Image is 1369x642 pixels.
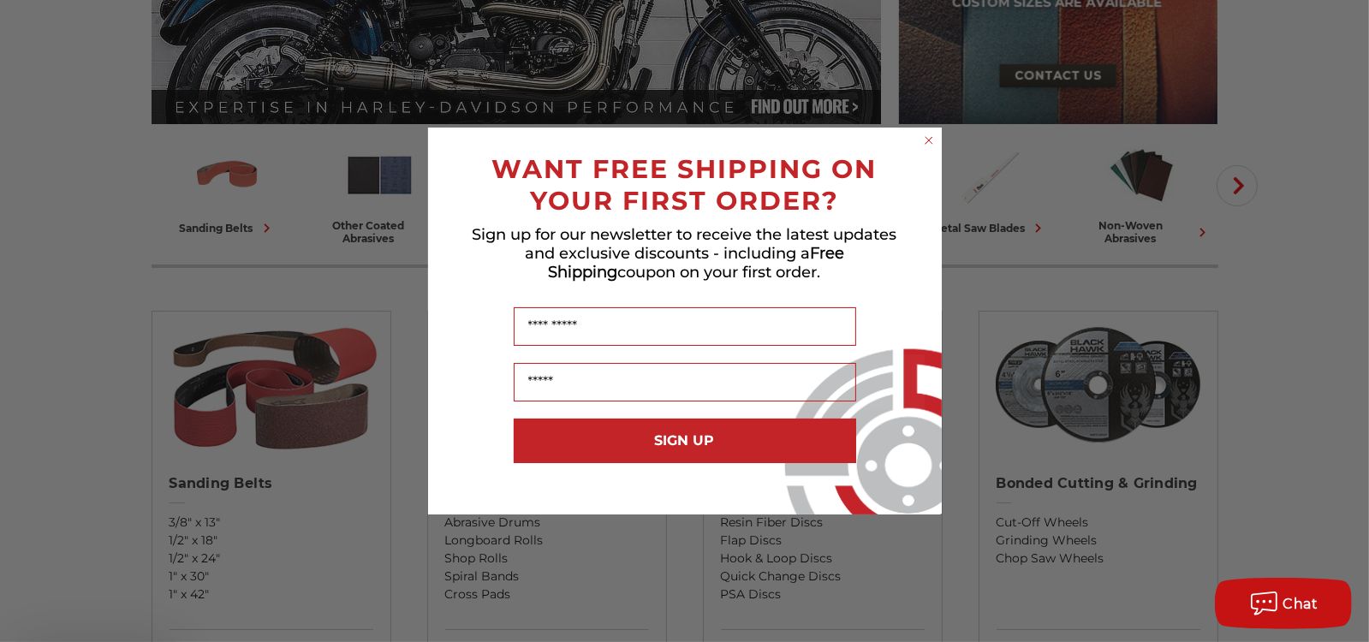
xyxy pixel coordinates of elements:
[514,363,856,401] input: Email
[1215,578,1352,629] button: Chat
[492,153,878,217] span: WANT FREE SHIPPING ON YOUR FIRST ORDER?
[473,225,897,282] span: Sign up for our newsletter to receive the latest updates and exclusive discounts - including a co...
[1283,596,1318,612] span: Chat
[920,132,937,149] button: Close dialog
[514,419,856,463] button: SIGN UP
[549,244,845,282] span: Free Shipping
